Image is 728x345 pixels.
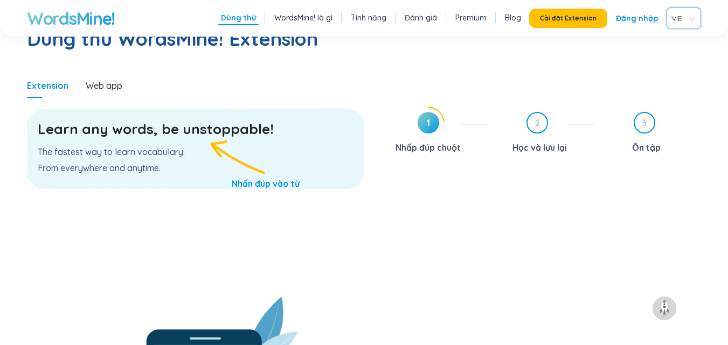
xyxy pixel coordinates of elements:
span: VIE [671,10,692,26]
div: 2Học và lưu lại [496,112,594,156]
span: Cài đặt Extension [540,14,597,23]
div: Ôn tập [632,139,661,156]
a: WordsMine! [27,8,115,29]
div: 1Nhấp đúp chuột [380,112,488,156]
a: Premium [455,12,487,23]
span: 2 [528,113,547,132]
p: The fastest way to learn vocabulary. [38,146,353,158]
img: to top [656,300,673,317]
a: WordsMine! là gì [274,12,332,23]
a: Đăng nhập [616,9,658,28]
div: Web app [86,80,122,91]
a: Tính năng [351,12,386,23]
div: Học và lưu lại [512,139,567,156]
a: Blog [505,12,521,23]
div: 3Ôn tập [603,112,702,156]
h2: Dùng thử WordsMine! Extension [27,26,701,52]
span: 3 [635,113,654,132]
div: Nhấp đúp chuột [396,139,461,156]
a: Dùng thử [221,12,256,23]
span: 1 [418,112,439,133]
h3: Learn any words, be unstoppable! [38,119,353,139]
p: From everywhere and anytime. [38,162,353,174]
div: Extension [27,80,68,91]
a: Đánh giá [405,12,437,23]
button: Cài đặt Extension [529,9,607,28]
